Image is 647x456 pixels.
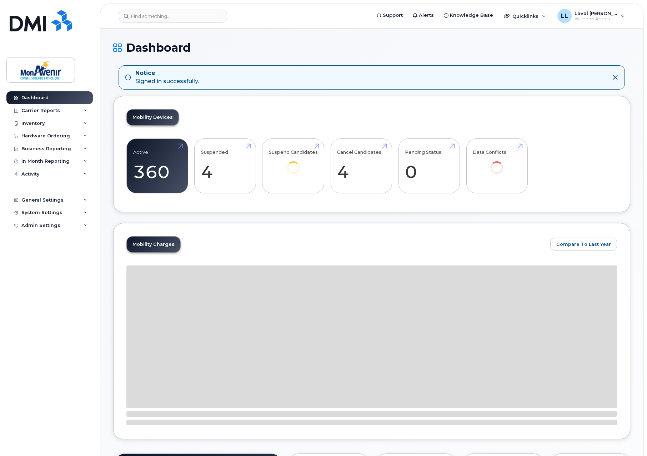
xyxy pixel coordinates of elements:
span: Compare To Last Year [556,241,611,248]
a: Suspended 4 [201,142,249,189]
a: Mobility Charges [127,237,180,252]
a: Cancel Candidates 4 [337,142,385,189]
a: Pending Status 0 [405,142,453,189]
div: Signed in successfully. [135,69,199,86]
strong: Notice [135,69,199,77]
button: Compare To Last Year [550,238,617,250]
a: Suspend Candidates [269,142,318,183]
a: Active 360 [133,142,181,189]
a: Data Conflicts [473,142,521,183]
a: Mobility Devices [127,110,179,125]
h1: Dashboard [113,41,630,54]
